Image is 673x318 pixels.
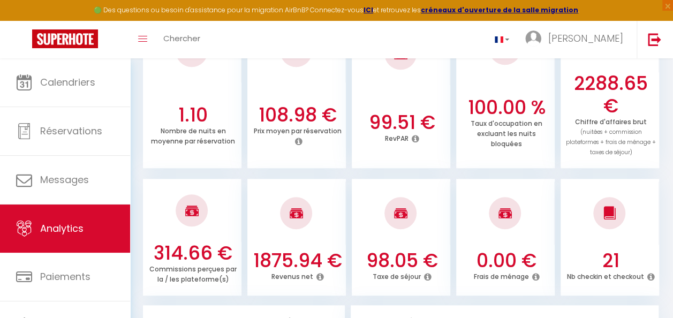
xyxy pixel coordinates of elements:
[461,96,551,119] h3: 100.00 %
[357,249,447,272] h3: 98.05 €
[155,21,208,58] a: Chercher
[648,33,661,46] img: logout
[471,117,542,148] p: Taux d'occupation en excluant les nuits bloquées
[32,29,98,48] img: Super Booking
[373,270,421,281] p: Taxe de séjour
[548,32,623,45] span: [PERSON_NAME]
[254,124,342,135] p: Prix moyen par réservation
[357,111,447,134] h3: 99.51 €
[385,132,409,143] p: RevPAR
[517,21,637,58] a: ... [PERSON_NAME]
[364,5,373,14] a: ICI
[151,124,235,146] p: Nombre de nuits en moyenne par réservation
[148,104,238,126] h3: 1.10
[567,270,644,281] p: Nb checkin et checkout
[149,262,237,284] p: Commissions perçues par la / les plateforme(s)
[525,31,541,47] img: ...
[421,5,578,14] a: créneaux d'ouverture de la salle migration
[163,33,200,44] span: Chercher
[473,270,528,281] p: Frais de ménage
[565,249,656,272] h3: 21
[252,249,343,272] h3: 1875.94 €
[565,72,656,117] h3: 2288.65 €
[271,270,313,281] p: Revenus net
[40,173,89,186] span: Messages
[40,124,102,138] span: Réservations
[252,104,343,126] h3: 108.98 €
[566,115,656,157] p: Chiffre d'affaires brut
[40,270,90,283] span: Paiements
[9,4,41,36] button: Ouvrir le widget de chat LiveChat
[461,249,551,272] h3: 0.00 €
[566,128,656,156] span: (nuitées + commission plateformes + frais de ménage + taxes de séjour)
[148,242,238,264] h3: 314.66 €
[40,222,84,235] span: Analytics
[40,75,95,89] span: Calendriers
